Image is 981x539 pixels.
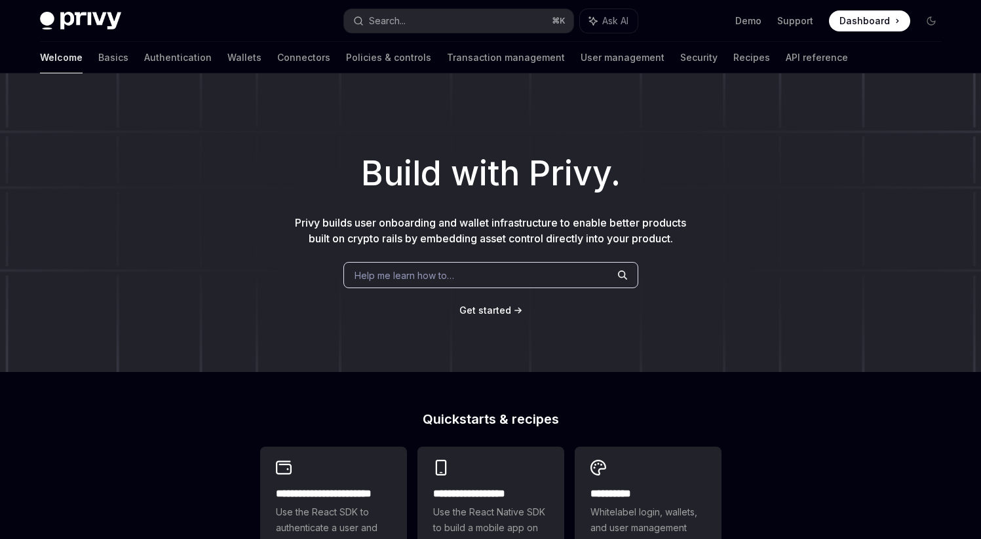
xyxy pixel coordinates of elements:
span: ⌘ K [552,16,566,26]
a: Transaction management [447,42,565,73]
span: Dashboard [839,14,890,28]
a: Policies & controls [346,42,431,73]
div: Search... [369,13,406,29]
button: Search...⌘K [344,9,573,33]
a: Connectors [277,42,330,73]
span: Help me learn how to… [355,269,454,282]
a: Dashboard [829,10,910,31]
a: Authentication [144,42,212,73]
a: User management [581,42,664,73]
a: Get started [459,304,511,317]
a: Security [680,42,718,73]
button: Toggle dark mode [921,10,942,31]
h1: Build with Privy. [21,148,960,199]
a: Support [777,14,813,28]
a: Welcome [40,42,83,73]
h2: Quickstarts & recipes [260,413,721,426]
span: Privy builds user onboarding and wallet infrastructure to enable better products built on crypto ... [295,216,686,245]
button: Ask AI [580,9,638,33]
a: Demo [735,14,761,28]
span: Ask AI [602,14,628,28]
a: API reference [786,42,848,73]
img: dark logo [40,12,121,30]
a: Basics [98,42,128,73]
span: Get started [459,305,511,316]
a: Recipes [733,42,770,73]
a: Wallets [227,42,261,73]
